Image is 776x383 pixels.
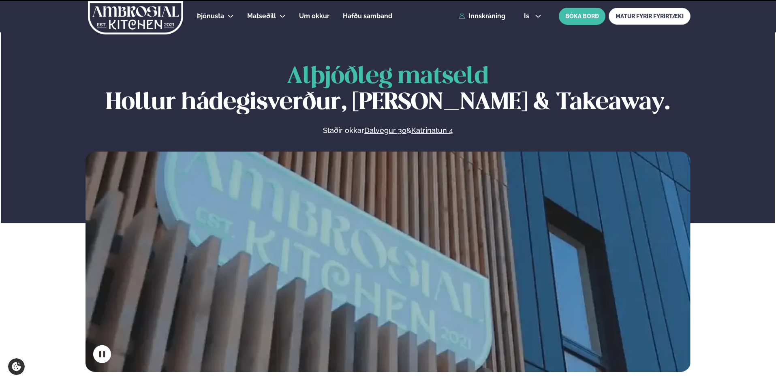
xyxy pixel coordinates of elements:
a: Dalvegur 30 [364,126,406,135]
button: BÓKA BORÐ [559,8,605,25]
a: Innskráning [459,13,505,20]
a: Cookie settings [8,358,25,375]
button: is [517,13,548,19]
a: Hafðu samband [343,11,392,21]
span: Alþjóðleg matseld [287,66,489,88]
img: logo [87,1,184,34]
span: Þjónusta [197,12,224,20]
span: Um okkur [299,12,329,20]
a: Þjónusta [197,11,224,21]
a: Katrinatun 4 [411,126,453,135]
span: is [524,13,532,19]
span: Matseðill [247,12,276,20]
a: Matseðill [247,11,276,21]
p: Staðir okkar & [235,126,541,135]
a: Um okkur [299,11,329,21]
h1: Hollur hádegisverður, [PERSON_NAME] & Takeaway. [86,64,690,116]
a: MATUR FYRIR FYRIRTÆKI [609,8,690,25]
span: Hafðu samband [343,12,392,20]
